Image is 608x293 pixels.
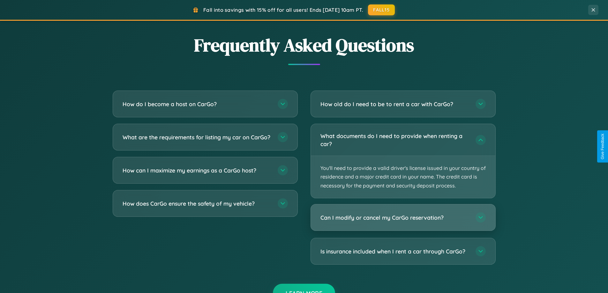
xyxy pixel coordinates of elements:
[320,132,469,148] h3: What documents do I need to provide when renting a car?
[320,247,469,255] h3: Is insurance included when I rent a car through CarGo?
[368,4,395,15] button: FALL15
[320,214,469,222] h3: Can I modify or cancel my CarGo reservation?
[203,7,363,13] span: Fall into savings with 15% off for all users! Ends [DATE] 10am PT.
[123,166,271,174] h3: How can I maximize my earnings as a CarGo host?
[320,100,469,108] h3: How old do I need to be to rent a car with CarGo?
[123,100,271,108] h3: How do I become a host on CarGo?
[600,134,605,159] div: Give Feedback
[123,133,271,141] h3: What are the requirements for listing my car on CarGo?
[123,200,271,208] h3: How does CarGo ensure the safety of my vehicle?
[113,33,496,57] h2: Frequently Asked Questions
[311,156,495,198] p: You'll need to provide a valid driver's license issued in your country of residence and a major c...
